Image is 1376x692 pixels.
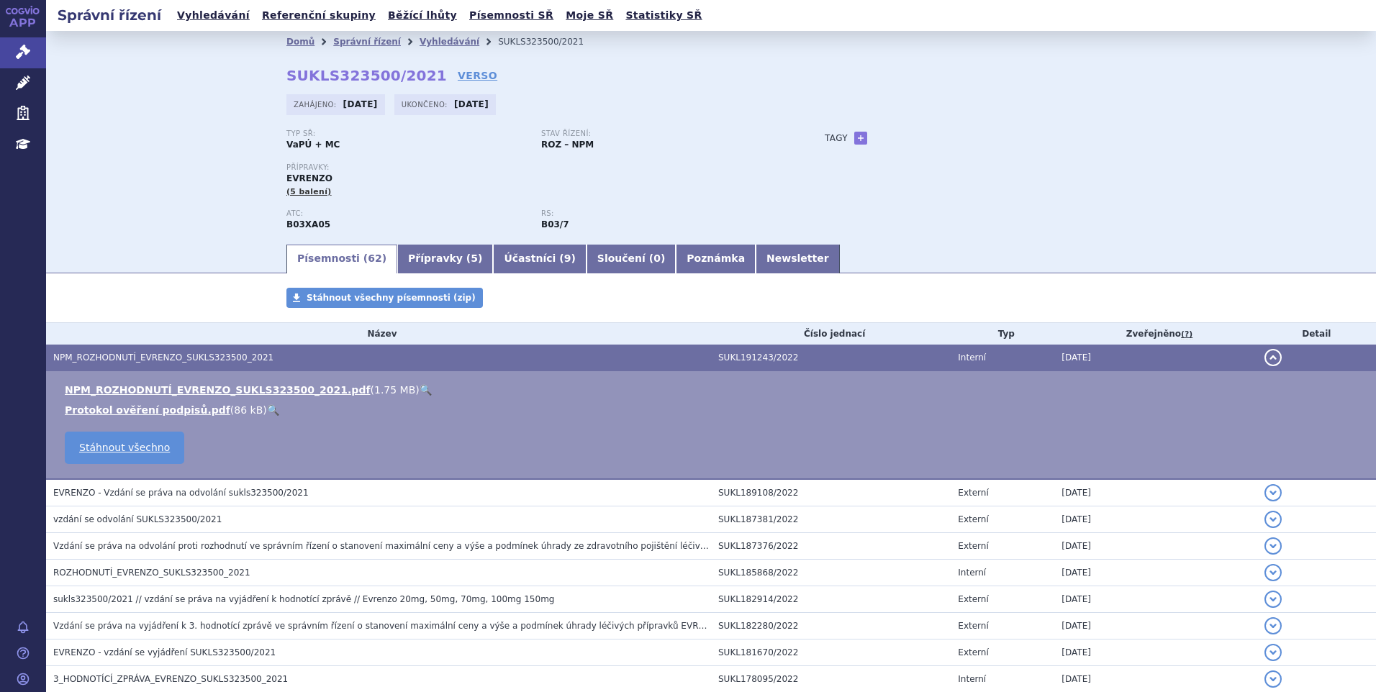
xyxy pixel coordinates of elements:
a: Protokol ověření podpisů.pdf [65,404,230,416]
h2: Správní řízení [46,5,173,25]
a: Písemnosti (62) [286,245,397,273]
button: detail [1264,511,1282,528]
button: detail [1264,591,1282,608]
td: SUKL187376/2022 [711,533,951,560]
td: [DATE] [1054,639,1257,666]
td: [DATE] [1054,479,1257,506]
span: EVRENZO [286,173,332,183]
span: 62 [368,252,381,264]
span: sukls323500/2021 // vzdání se práva na vyjádření k hodnotící zprávě // Evrenzo 20mg, 50mg, 70mg, ... [53,594,554,604]
span: 3_HODNOTÍCÍ_ZPRÁVA_EVRENZO_SUKLS323500_2021 [53,674,288,684]
th: Číslo jednací [711,323,951,345]
li: ( ) [65,383,1362,397]
a: Účastníci (9) [493,245,586,273]
strong: SUKLS323500/2021 [286,67,447,84]
th: Detail [1257,323,1376,345]
td: [DATE] [1054,586,1257,613]
span: Externí [958,514,988,524]
span: EVRENZO - Vzdání se práva na odvolání sukls323500/2021 [53,488,309,498]
span: vzdání se odvolání SUKLS323500/2021 [53,514,222,524]
span: Externí [958,647,988,657]
a: Písemnosti SŘ [465,6,558,25]
p: Stav řízení: [541,129,782,138]
span: Zahájeno: [294,99,339,110]
span: Interní [958,674,986,684]
span: ROZHODNUTÍ_EVRENZO_SUKLS323500_2021 [53,568,250,578]
span: NPM_ROZHODNUTÍ_EVRENZO_SUKLS323500_2021 [53,352,273,363]
a: Moje SŘ [561,6,617,25]
button: detail [1264,644,1282,661]
a: 🔍 [267,404,279,416]
span: Ukončeno: [402,99,451,110]
p: Přípravky: [286,163,796,172]
th: Zveřejněno [1054,323,1257,345]
a: NPM_ROZHODNUTÍ_EVRENZO_SUKLS323500_2021.pdf [65,384,371,396]
span: EVRENZO - vzdání se vyjádření SUKLS323500/2021 [53,647,276,657]
span: 1.75 MB [374,384,415,396]
button: detail [1264,670,1282,688]
button: detail [1264,349,1282,366]
a: Stáhnout všechno [65,432,184,464]
p: ATC: [286,209,527,218]
td: [DATE] [1054,533,1257,560]
a: Poznámka [676,245,756,273]
th: Název [46,323,711,345]
a: Domů [286,37,314,47]
span: 9 [564,252,571,264]
span: Interní [958,352,986,363]
p: Typ SŘ: [286,129,527,138]
strong: ROZ – NPM [541,140,594,150]
a: Newsletter [756,245,840,273]
th: Typ [951,323,1054,345]
a: 🔍 [420,384,432,396]
span: 5 [471,252,478,264]
td: SUKL187381/2022 [711,506,951,533]
button: detail [1264,617,1282,634]
button: detail [1264,537,1282,555]
strong: [DATE] [343,99,378,109]
span: Externí [958,594,988,604]
a: Běžící lhůty [384,6,461,25]
td: [DATE] [1054,560,1257,586]
span: Vzdání se práva na odvolání proti rozhodnutí ve správním řízení o stanovení maximální ceny a výše... [53,541,988,551]
td: [DATE] [1054,345,1257,371]
strong: [DATE] [454,99,489,109]
td: SUKL185868/2022 [711,560,951,586]
td: [DATE] [1054,613,1257,639]
span: Externí [958,488,988,498]
strong: VaPÚ + MC [286,140,340,150]
abbr: (?) [1181,329,1192,340]
span: Interní [958,568,986,578]
td: SUKL182280/2022 [711,613,951,639]
a: Stáhnout všechny písemnosti (zip) [286,288,483,308]
a: Přípravky (5) [397,245,493,273]
a: Správní řízení [333,37,401,47]
button: detail [1264,484,1282,501]
a: Statistiky SŘ [621,6,706,25]
h3: Tagy [825,129,848,147]
td: SUKL191243/2022 [711,345,951,371]
li: SUKLS323500/2021 [498,31,602,53]
a: Vyhledávání [420,37,479,47]
a: Vyhledávání [173,6,254,25]
td: [DATE] [1054,506,1257,533]
a: Sloučení (0) [587,245,676,273]
a: VERSO [458,68,497,83]
span: Externí [958,541,988,551]
p: RS: [541,209,782,218]
button: detail [1264,564,1282,581]
a: + [854,132,867,145]
span: Stáhnout všechny písemnosti (zip) [307,293,476,303]
a: Referenční skupiny [258,6,380,25]
td: SUKL182914/2022 [711,586,951,613]
span: 86 kB [234,404,263,416]
span: Externí [958,621,988,631]
strong: ROXADUSTAT [286,219,330,229]
span: 0 [653,252,661,264]
td: SUKL189108/2022 [711,479,951,506]
td: SUKL181670/2022 [711,639,951,666]
li: ( ) [65,403,1362,417]
span: (5 balení) [286,187,332,196]
span: Vzdání se práva na vyjádření k 3. hodnotící zprávě ve správním řízení o stanovení maximální ceny ... [53,621,907,631]
strong: roxadustat [541,219,569,229]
